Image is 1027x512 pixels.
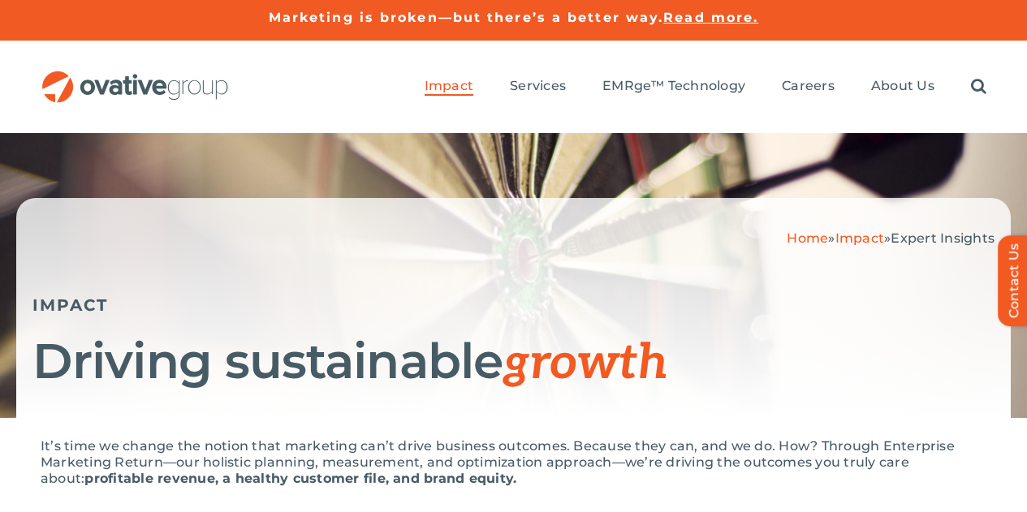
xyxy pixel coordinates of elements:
[602,78,745,94] span: EMRge™ Technology
[32,335,995,389] h1: Driving sustainable
[510,78,566,96] a: Services
[782,78,835,96] a: Careers
[663,10,758,25] a: Read more.
[971,78,986,96] a: Search
[84,471,516,486] strong: profitable revenue, a healthy customer file, and brand equity.
[510,78,566,94] span: Services
[269,10,664,25] a: Marketing is broken—but there’s a better way.
[835,230,884,246] a: Impact
[787,230,995,246] span: » »
[41,69,230,84] a: OG_Full_horizontal_RGB
[425,61,986,113] nav: Menu
[503,334,668,393] span: growth
[787,230,828,246] a: Home
[425,78,473,94] span: Impact
[32,295,995,315] h5: IMPACT
[41,438,986,487] p: It’s time we change the notion that marketing can’t drive business outcomes. Because they can, an...
[871,78,934,94] span: About Us
[891,230,995,246] span: Expert Insights
[425,78,473,96] a: Impact
[871,78,934,96] a: About Us
[782,78,835,94] span: Careers
[602,78,745,96] a: EMRge™ Technology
